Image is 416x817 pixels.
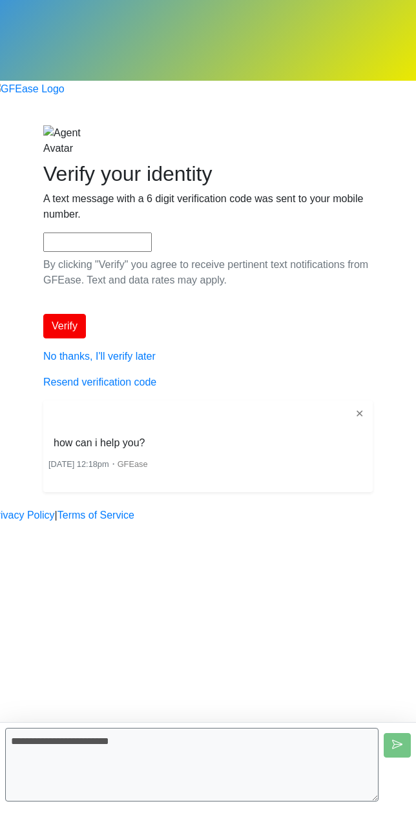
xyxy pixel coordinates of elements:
[55,508,57,523] a: |
[57,508,134,523] a: Terms of Service
[43,314,86,338] button: Verify
[351,406,368,422] button: ✕
[48,433,150,453] li: how can i help you?
[118,459,148,469] span: GFEase
[43,377,156,388] a: Resend verification code
[43,125,82,156] img: Agent Avatar
[43,351,156,362] a: No thanks, I'll verify later
[43,161,373,186] h2: Verify your identity
[48,459,148,469] small: ・
[43,257,373,288] p: By clicking "Verify" you agree to receive pertinent text notifications from GFEase. Text and data...
[48,459,109,469] span: [DATE] 12:18pm
[43,191,373,222] p: A text message with a 6 digit verification code was sent to your mobile number.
